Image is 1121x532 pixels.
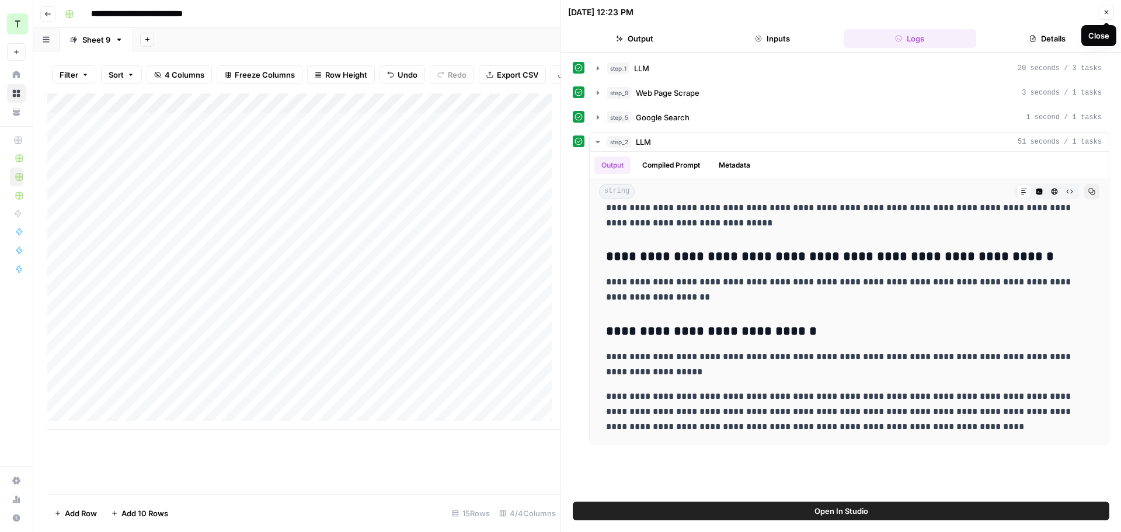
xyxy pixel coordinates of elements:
[104,504,175,523] button: Add 10 Rows
[497,69,538,81] span: Export CSV
[52,65,96,84] button: Filter
[636,87,699,99] span: Web Page Scrape
[217,65,302,84] button: Freeze Columns
[636,136,651,148] span: LLM
[101,65,142,84] button: Sort
[590,59,1109,78] button: 20 seconds / 3 tasks
[568,29,701,48] button: Output
[981,29,1114,48] button: Details
[7,9,26,39] button: Workspace: TY SEO Team
[712,157,757,174] button: Metadata
[844,29,977,48] button: Logs
[7,509,26,527] button: Help + Support
[607,136,631,148] span: step_2
[15,17,20,31] span: T
[307,65,375,84] button: Row Height
[635,157,707,174] button: Compiled Prompt
[568,6,633,18] div: [DATE] 12:23 PM
[495,504,560,523] div: 4/4 Columns
[706,29,839,48] button: Inputs
[109,69,124,81] span: Sort
[147,65,212,84] button: 4 Columns
[479,65,546,84] button: Export CSV
[380,65,425,84] button: Undo
[430,65,474,84] button: Redo
[599,184,635,199] span: string
[607,62,629,74] span: step_1
[1018,137,1102,147] span: 51 seconds / 1 tasks
[590,108,1109,127] button: 1 second / 1 tasks
[7,65,26,84] a: Home
[590,152,1109,444] div: 51 seconds / 1 tasks
[1018,63,1102,74] span: 20 seconds / 3 tasks
[235,69,295,81] span: Freeze Columns
[7,490,26,509] a: Usage
[82,34,110,46] div: Sheet 9
[607,112,631,123] span: step_5
[1022,88,1102,98] span: 3 seconds / 1 tasks
[590,133,1109,151] button: 51 seconds / 1 tasks
[1088,30,1109,41] div: Close
[60,28,133,51] a: Sheet 9
[448,69,466,81] span: Redo
[573,502,1109,520] button: Open In Studio
[65,507,97,519] span: Add Row
[60,69,78,81] span: Filter
[590,84,1109,102] button: 3 seconds / 1 tasks
[634,62,649,74] span: LLM
[325,69,367,81] span: Row Height
[7,84,26,103] a: Browse
[7,103,26,121] a: Your Data
[47,504,104,523] button: Add Row
[636,112,690,123] span: Google Search
[121,507,168,519] span: Add 10 Rows
[814,505,868,517] span: Open In Studio
[447,504,495,523] div: 15 Rows
[594,157,631,174] button: Output
[165,69,204,81] span: 4 Columns
[1026,112,1102,123] span: 1 second / 1 tasks
[398,69,417,81] span: Undo
[607,87,631,99] span: step_9
[7,471,26,490] a: Settings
